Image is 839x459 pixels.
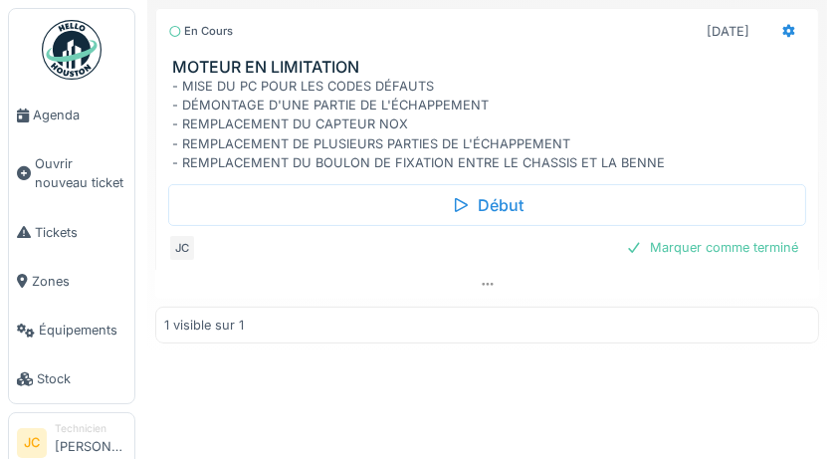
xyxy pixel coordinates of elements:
a: Ouvrir nouveau ticket [9,139,134,207]
a: Zones [9,257,134,306]
li: JC [17,428,47,458]
span: Ouvrir nouveau ticket [35,154,126,192]
div: JC [168,234,196,262]
span: Stock [37,369,126,388]
div: [DATE] [707,22,749,41]
a: Tickets [9,208,134,257]
div: - MISE DU PC POUR LES CODES DÉFAUTS - DÉMONTAGE D'UNE PARTIE DE L'ÉCHAPPEMENT - REMPLACEMENT DU C... [172,77,810,172]
span: Tickets [35,223,126,242]
a: Stock [9,354,134,403]
div: En cours [168,23,233,40]
span: Agenda [33,106,126,124]
a: Équipements [9,306,134,354]
h3: MOTEUR EN LIMITATION [172,58,810,77]
div: Technicien [55,421,126,436]
img: Badge_color-CXgf-gQk.svg [42,20,102,80]
div: Début [168,184,806,226]
div: Marquer comme terminé [618,234,806,261]
div: 1 visible sur 1 [164,316,244,335]
span: Équipements [39,321,126,340]
a: Agenda [9,91,134,139]
span: Zones [32,272,126,291]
